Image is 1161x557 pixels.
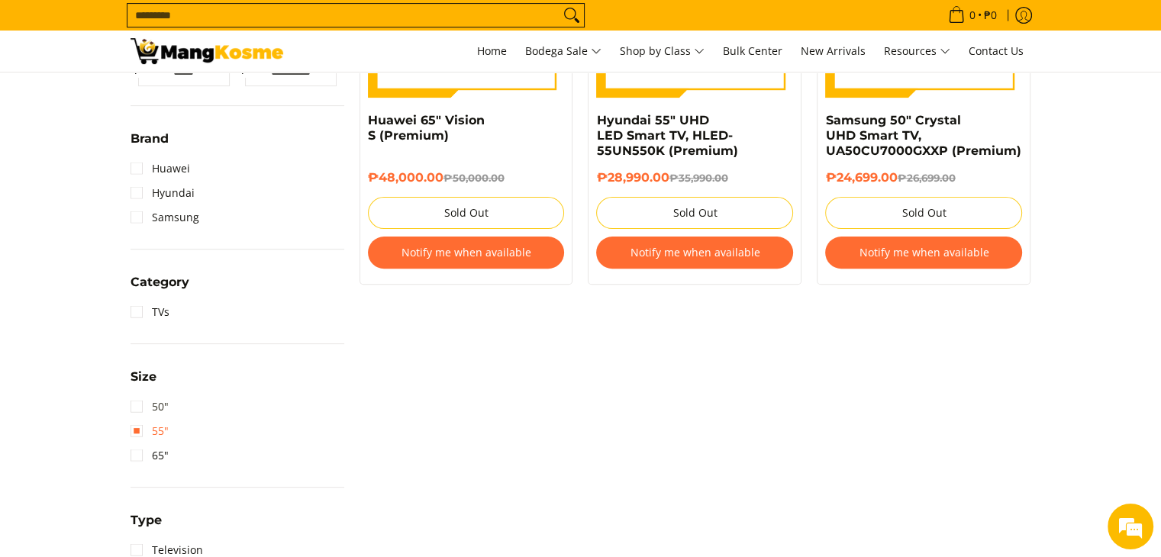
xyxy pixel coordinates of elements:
[969,43,1024,58] span: Contact Us
[368,170,565,185] h6: ₱48,000.00
[79,85,256,105] div: Chat with us now
[298,31,1031,72] nav: Main Menu
[943,7,1001,24] span: •
[131,38,283,64] img: TVs - Premium Television Brands l Mang Kosme
[801,43,866,58] span: New Arrivals
[368,113,485,143] a: Huawei 65" Vision S (Premium)
[131,419,169,443] a: 55"
[131,181,195,205] a: Hyundai
[131,514,162,538] summary: Open
[897,172,955,184] del: ₱26,699.00
[131,205,199,230] a: Samsung
[596,170,793,185] h6: ₱28,990.00
[825,170,1022,185] h6: ₱24,699.00
[89,176,211,330] span: We're online!
[131,276,189,288] span: Category
[723,43,782,58] span: Bulk Center
[368,237,565,269] button: Notify me when available
[620,42,705,61] span: Shop by Class
[596,237,793,269] button: Notify me when available
[612,31,712,72] a: Shop by Class
[560,4,584,27] button: Search
[368,197,565,229] button: Sold Out
[982,10,999,21] span: ₱0
[8,385,291,438] textarea: Type your message and hit 'Enter'
[131,371,156,394] summary: Open
[876,31,958,72] a: Resources
[669,172,727,184] del: ₱35,990.00
[131,300,169,324] a: TVs
[715,31,790,72] a: Bulk Center
[477,43,507,58] span: Home
[131,514,162,526] span: Type
[131,133,169,156] summary: Open
[596,197,793,229] button: Sold Out
[131,156,190,181] a: Huawei
[825,237,1022,269] button: Notify me when available
[596,113,737,158] a: Hyundai 55" UHD LED Smart TV, HLED-55UN550K (Premium)
[131,276,189,300] summary: Open
[443,172,505,184] del: ₱50,000.00
[793,31,873,72] a: New Arrivals
[250,8,287,44] div: Minimize live chat window
[525,42,601,61] span: Bodega Sale
[131,371,156,383] span: Size
[518,31,609,72] a: Bodega Sale
[961,31,1031,72] a: Contact Us
[131,394,169,419] a: 50"
[967,10,978,21] span: 0
[825,113,1021,158] a: Samsung 50" Crystal UHD Smart TV, UA50CU7000GXXP (Premium)
[884,42,950,61] span: Resources
[131,133,169,145] span: Brand
[825,197,1022,229] button: Sold Out
[469,31,514,72] a: Home
[131,443,169,468] a: 65"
